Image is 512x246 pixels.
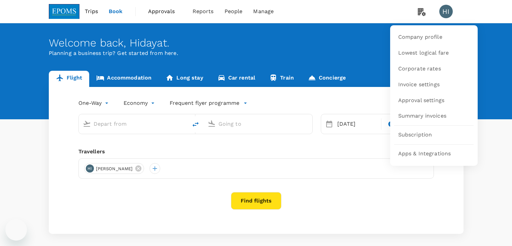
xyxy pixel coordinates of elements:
[49,4,80,19] img: EPOMS SDN BHD
[398,81,440,89] span: Invoice settings
[94,119,173,129] input: Depart from
[398,131,432,139] span: Subscription
[398,33,442,41] span: Company profile
[398,150,451,158] span: Apps & Integrations
[262,71,301,87] a: Train
[394,146,474,162] a: Apps & Integrations
[225,7,243,16] span: People
[193,7,214,16] span: Reports
[301,71,353,87] a: Concierge
[398,112,446,120] span: Summary invoices
[394,45,474,61] a: Lowest logical fare
[398,97,445,104] span: Approval settings
[78,148,434,156] div: Travellers
[398,49,449,57] span: Lowest logical fare
[49,37,464,49] div: Welcome back , Hidayat .
[394,108,474,124] a: Summary invoices
[49,49,464,57] p: Planning a business trip? Get started from here.
[85,7,98,16] span: Trips
[253,7,274,16] span: Manage
[84,163,144,174] div: HI[PERSON_NAME]
[5,219,27,241] iframe: Button to launch messaging window
[49,71,90,87] a: Flight
[89,71,159,87] a: Accommodation
[92,165,137,172] span: [PERSON_NAME]
[170,99,239,107] p: Frequent flyer programme
[159,71,210,87] a: Long stay
[78,98,110,109] div: One-Way
[187,116,204,132] button: delete
[183,123,184,124] button: Open
[394,77,474,93] a: Invoice settings
[394,93,474,109] a: Approval settings
[86,164,94,173] div: HI
[109,7,123,16] span: Book
[148,7,182,16] span: Approvals
[394,29,474,45] a: Company profile
[439,5,453,18] div: HI
[398,65,441,73] span: Corporate rates
[335,117,380,131] div: [DATE]
[124,98,156,109] div: Economy
[394,127,474,143] a: Subscription
[231,192,281,210] button: Find flights
[218,119,298,129] input: Going to
[308,123,309,124] button: Open
[210,71,263,87] a: Car rental
[170,99,247,107] button: Frequent flyer programme
[394,61,474,77] a: Corporate rates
